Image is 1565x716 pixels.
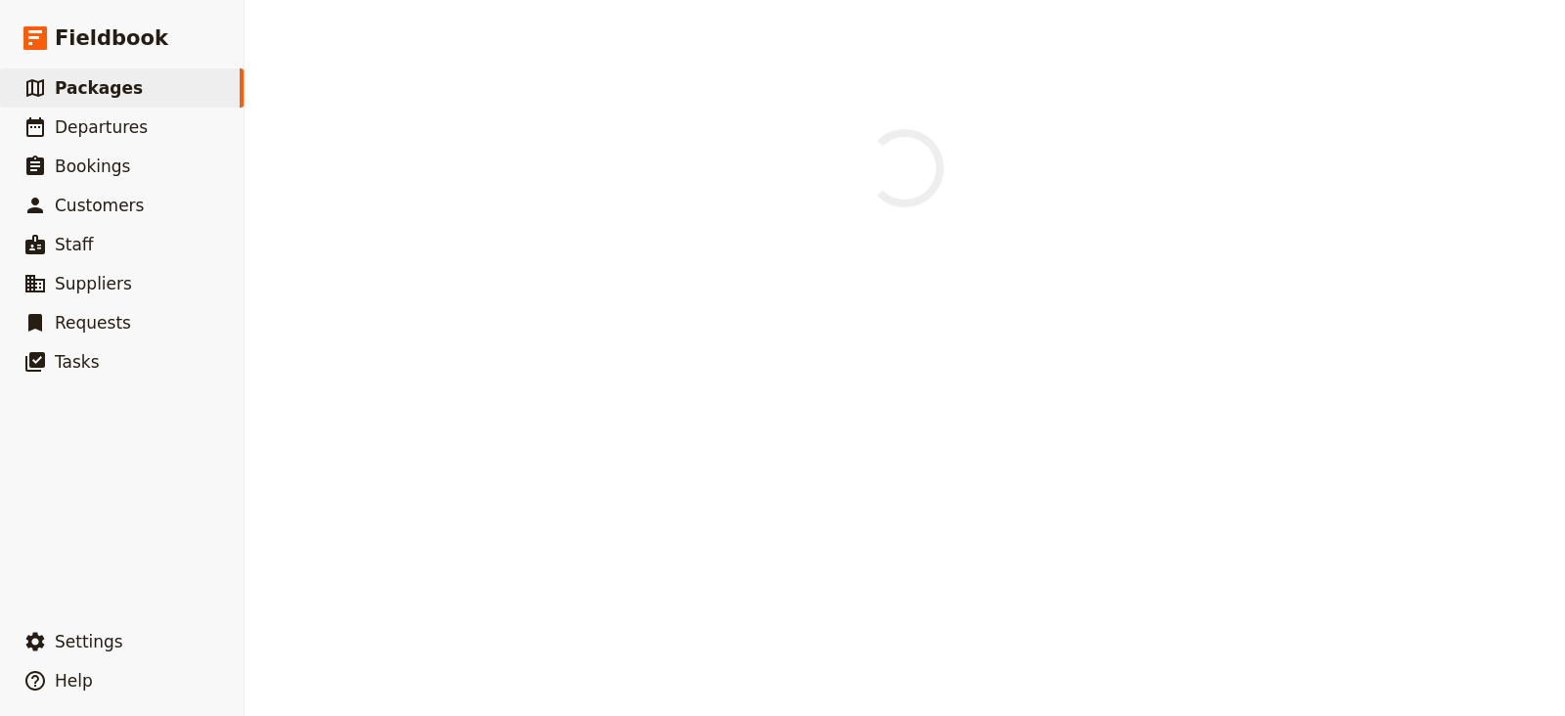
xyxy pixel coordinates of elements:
span: Settings [55,632,123,651]
span: Suppliers [55,274,132,293]
span: Tasks [55,352,100,372]
span: Departures [55,117,148,137]
span: Packages [55,78,143,98]
span: Bookings [55,157,130,176]
span: Help [55,671,93,691]
span: Customers [55,196,144,215]
span: Staff [55,235,94,254]
span: Fieldbook [55,23,168,53]
span: Requests [55,313,131,333]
